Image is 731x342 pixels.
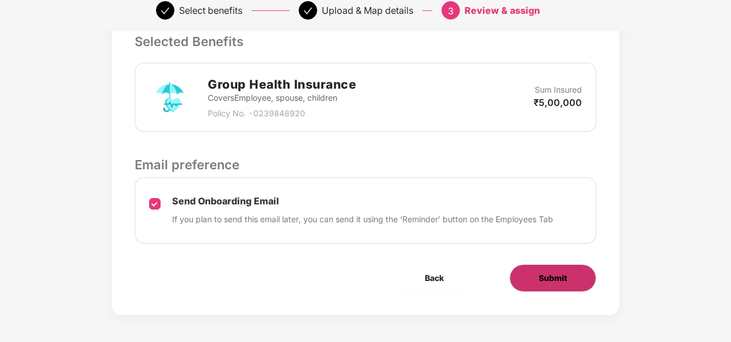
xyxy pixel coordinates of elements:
[539,272,567,284] span: Submit
[448,5,454,17] span: 3
[509,264,596,292] button: Submit
[535,83,582,96] p: Sum Insured
[465,1,540,20] div: Review & assign
[208,75,356,94] h2: Group Health Insurance
[534,96,582,109] p: ₹5,00,000
[179,1,242,20] div: Select benefits
[149,77,191,118] img: svg+xml;base64,PHN2ZyB4bWxucz0iaHR0cDovL3d3dy53My5vcmcvMjAwMC9zdmciIHdpZHRoPSI3MiIgaGVpZ2h0PSI3Mi...
[425,272,444,284] span: Back
[208,92,356,104] p: Covers Employee, spouse, children
[396,264,473,292] button: Back
[208,107,356,120] p: Policy No. - 0239848920
[135,32,596,51] p: Selected Benefits
[172,195,553,207] p: Send Onboarding Email
[172,213,553,226] p: If you plan to send this email later, you can send it using the ‘Reminder’ button on the Employee...
[135,155,596,174] p: Email preference
[322,1,413,20] div: Upload & Map details
[161,6,170,16] span: check
[303,6,313,16] span: check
